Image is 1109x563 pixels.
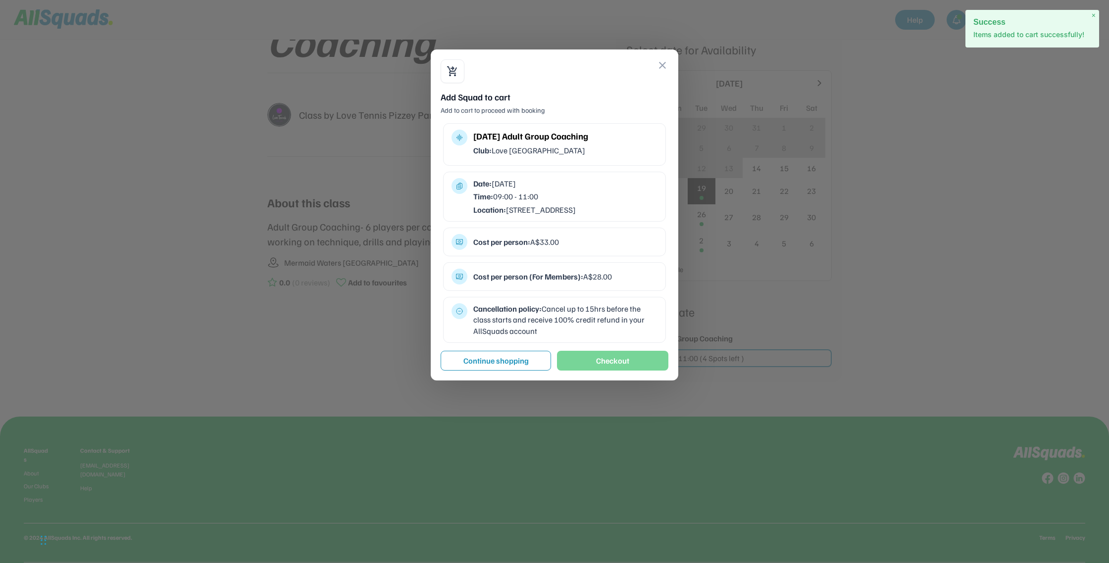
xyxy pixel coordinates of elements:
strong: Location: [473,205,506,215]
p: Items added to cart successfully! [973,30,1091,40]
strong: Cancellation policy: [473,304,542,314]
div: A$33.00 [473,236,657,247]
button: Checkout [557,351,668,371]
div: [DATE] Adult Group Coaching [473,130,657,143]
button: Continue shopping [441,351,551,371]
strong: Cost per person: [473,237,530,247]
div: Cancel up to 15hrs before the class starts and receive 100% credit refund in your AllSquads account [473,303,657,336]
strong: Club: [473,145,492,155]
strong: Cost per person (For Members): [473,272,583,281]
button: shopping_cart_checkout [447,65,458,77]
div: Add to cart to proceed with booking [441,105,668,115]
button: close [656,59,668,71]
strong: Time: [473,191,493,201]
div: Add Squad to cart [441,91,668,103]
div: 09:00 - 11:00 [473,191,657,202]
span: × [1092,11,1096,20]
h2: Success [973,18,1091,26]
button: multitrack_audio [455,134,463,141]
strong: Date: [473,179,492,188]
div: [DATE] [473,178,657,189]
div: Love [GEOGRAPHIC_DATA] [473,145,657,156]
div: [STREET_ADDRESS] [473,204,657,215]
div: A$28.00 [473,271,657,282]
